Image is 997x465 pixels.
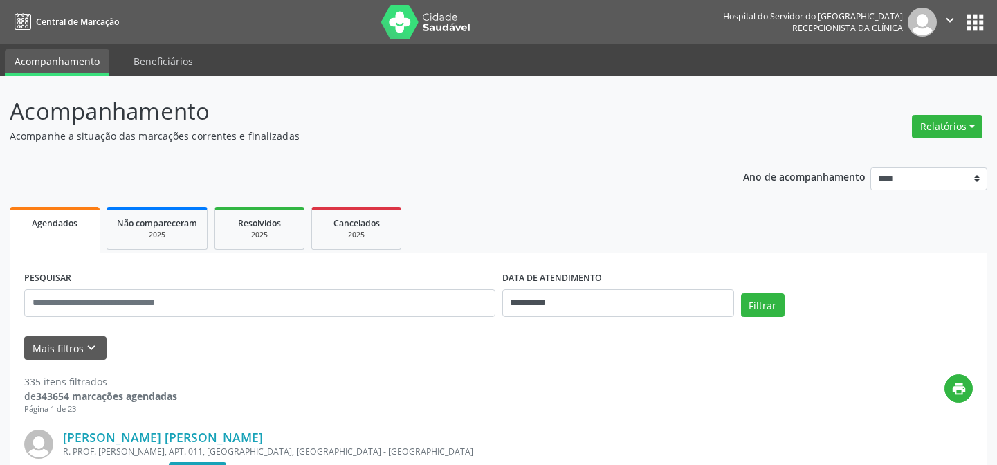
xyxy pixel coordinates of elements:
span: Central de Marcação [36,16,119,28]
div: 2025 [322,230,391,240]
p: Acompanhe a situação das marcações correntes e finalizadas [10,129,694,143]
img: img [908,8,937,37]
img: img [24,430,53,459]
span: Agendados [32,217,77,229]
button: apps [963,10,987,35]
div: R. PROF. [PERSON_NAME], APT. 011, [GEOGRAPHIC_DATA], [GEOGRAPHIC_DATA] - [GEOGRAPHIC_DATA] [63,446,765,457]
a: Central de Marcação [10,10,119,33]
p: Ano de acompanhamento [743,167,866,185]
button: Relatórios [912,115,982,138]
div: Página 1 de 23 [24,403,177,415]
div: 2025 [117,230,197,240]
i: print [951,381,967,396]
button: Filtrar [741,293,785,317]
i: keyboard_arrow_down [84,340,99,356]
label: PESQUISAR [24,268,71,289]
button: print [944,374,973,403]
button: Mais filtroskeyboard_arrow_down [24,336,107,361]
span: Resolvidos [238,217,281,229]
div: de [24,389,177,403]
i:  [942,12,958,28]
div: 335 itens filtrados [24,374,177,389]
span: Cancelados [333,217,380,229]
label: DATA DE ATENDIMENTO [502,268,602,289]
div: 2025 [225,230,294,240]
strong: 343654 marcações agendadas [36,390,177,403]
a: [PERSON_NAME] [PERSON_NAME] [63,430,263,445]
a: Beneficiários [124,49,203,73]
p: Acompanhamento [10,94,694,129]
div: Hospital do Servidor do [GEOGRAPHIC_DATA] [723,10,903,22]
button:  [937,8,963,37]
span: Recepcionista da clínica [792,22,903,34]
a: Acompanhamento [5,49,109,76]
span: Não compareceram [117,217,197,229]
